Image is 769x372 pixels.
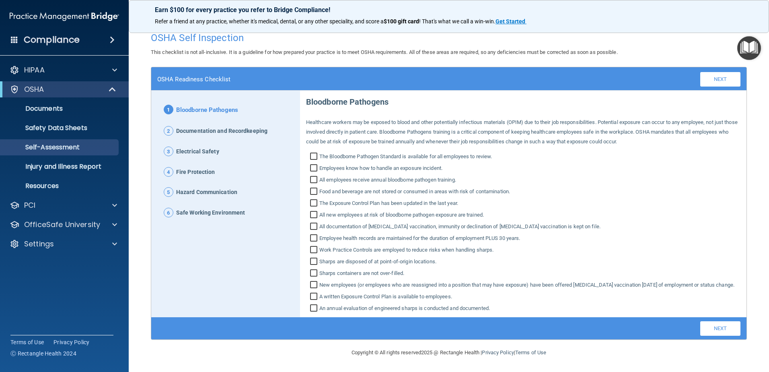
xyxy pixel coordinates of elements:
[319,234,520,243] span: Employee health records are maintained for the duration of employment PLUS 30 years.
[10,8,119,25] img: PMB logo
[310,270,319,278] input: Sharps containers are not over‐filled.
[10,239,117,249] a: Settings
[24,85,44,94] p: OSHA
[310,188,319,196] input: Food and beverage are not stored or consumed in areas with risk of contamination.
[53,338,90,346] a: Privacy Policy
[302,340,596,366] div: Copyright © All rights reserved 2025 @ Rectangle Health | |
[306,91,740,110] p: Bloodborne Pathogens
[482,349,514,355] a: Privacy Policy
[319,175,456,185] span: All employees receive annual bloodborne pathogen training.
[10,220,117,229] a: OfficeSafe University
[24,200,35,210] p: PCI
[319,269,404,278] span: Sharps containers are not over‐filled.
[310,258,319,267] input: Sharps are disposed of at point‐of‐origin locations.
[176,187,237,198] span: Hazard Communication
[155,6,743,14] p: Earn $100 for every practice you refer to Bridge Compliance!
[319,222,600,231] span: All documentation of [MEDICAL_DATA] vaccination, immunity or declination of [MEDICAL_DATA] vaccin...
[310,200,319,208] input: The Exposure Control Plan has been updated in the last year.
[151,49,618,55] span: This checklist is not all-inclusive. It is a guideline for how prepared your practice is to meet ...
[10,200,117,210] a: PCI
[10,85,117,94] a: OSHA
[10,65,117,75] a: HIPAA
[319,187,510,196] span: Food and beverage are not stored or consumed in areas with risk of contamination.
[700,72,740,87] a: Next
[310,293,319,302] input: A written Exposure Control Plan is available to employees.
[319,152,492,161] span: The Bloodborne Pathogen Standard is available for all employees to review.
[164,126,173,136] span: 2
[157,76,230,83] h4: OSHA Readiness Checklist
[151,33,747,43] h4: OSHA Self Inspection
[319,210,484,220] span: All new employees at risk of bloodborne pathogen exposure are trained.
[5,143,115,151] p: Self-Assessment
[164,105,173,114] span: 1
[5,182,115,190] p: Resources
[24,239,54,249] p: Settings
[319,198,458,208] span: The Exposure Control Plan has been updated in the last year.
[737,36,761,60] button: Open Resource Center
[319,163,442,173] span: Employees know how to handle an exposure incident.
[310,177,319,185] input: All employees receive annual bloodborne pathogen training.
[310,212,319,220] input: All new employees at risk of bloodborne pathogen exposure are trained.
[164,167,173,177] span: 4
[515,349,546,355] a: Terms of Use
[310,235,319,243] input: Employee health records are maintained for the duration of employment PLUS 30 years.
[384,18,419,25] strong: $100 gift card
[319,245,493,255] span: Work Practice Controls are employed to reduce risks when handling sharps.
[5,124,115,132] p: Safety Data Sheets
[310,305,319,313] input: An annual evaluation of engineered sharps is conducted and documented.
[310,247,319,255] input: Work Practice Controls are employed to reduce risks when handling sharps.
[164,208,173,217] span: 6
[306,118,740,147] p: Healthcare workers may be exposed to blood and other potentially infectious materials (OPIM) due ...
[496,18,526,25] a: Get Started
[319,292,452,302] span: A written Exposure Control Plan is available to employees.
[24,220,100,229] p: OfficeSafe University
[319,257,436,267] span: Sharps are disposed of at point‐of‐origin locations.
[319,304,490,313] span: An annual evaluation of engineered sharps is conducted and documented.
[700,321,740,336] a: Next
[5,105,115,113] p: Documents
[155,18,384,25] span: Refer a friend at any practice, whether it's medical, dental, or any other speciality, and score a
[176,105,238,116] span: Bloodborne Pathogens
[310,282,319,290] input: New employees (or employees who are reassigned into a position that may have exposure) have been ...
[319,280,734,290] span: New employees (or employees who are reassigned into a position that may have exposure) have been ...
[310,223,319,231] input: All documentation of [MEDICAL_DATA] vaccination, immunity or declination of [MEDICAL_DATA] vaccin...
[24,34,80,45] h4: Compliance
[5,163,115,171] p: Injury and Illness Report
[176,167,215,178] span: Fire Protection
[10,349,76,358] span: Ⓒ Rectangle Health 2024
[310,165,319,173] input: Employees know how to handle an exposure incident.
[419,18,496,25] span: ! That's what we call a win-win.
[164,147,173,156] span: 3
[24,65,45,75] p: HIPAA
[176,126,267,136] span: Documentation and Recordkeeping
[164,187,173,197] span: 5
[10,338,44,346] a: Terms of Use
[176,208,245,218] span: Safe Working Environment
[310,153,319,161] input: The Bloodborne Pathogen Standard is available for all employees to review.
[176,147,219,157] span: Electrical Safety
[496,18,525,25] strong: Get Started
